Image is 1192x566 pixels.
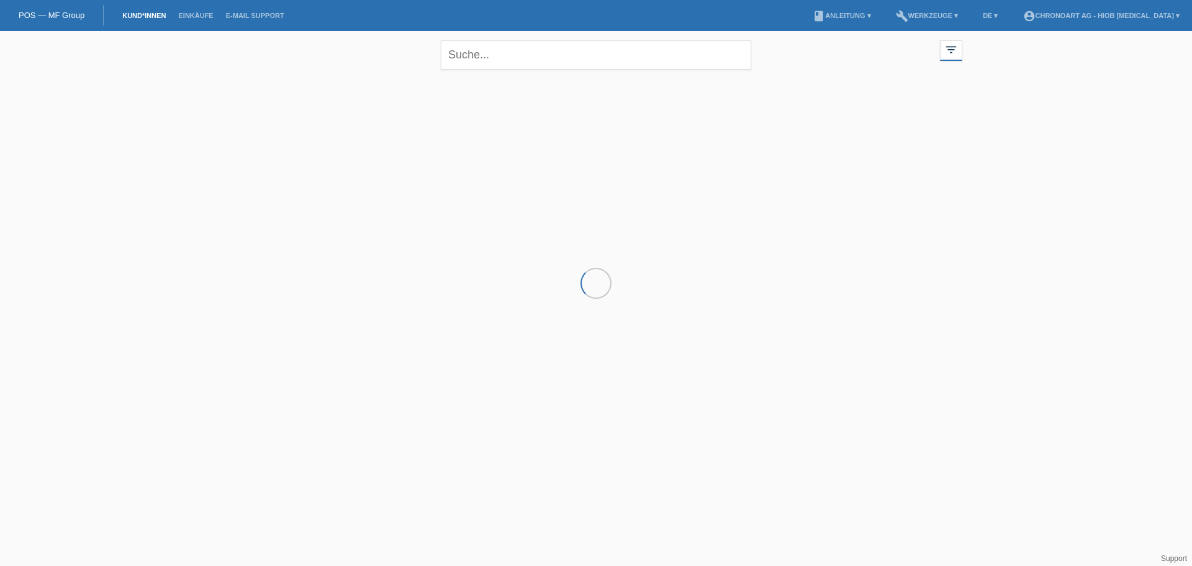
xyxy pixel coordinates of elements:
[441,40,751,70] input: Suche...
[977,12,1004,19] a: DE ▾
[890,12,965,19] a: buildWerkzeuge ▾
[944,43,958,57] i: filter_list
[220,12,291,19] a: E-Mail Support
[1161,554,1187,563] a: Support
[116,12,172,19] a: Kund*innen
[19,11,84,20] a: POS — MF Group
[896,10,908,22] i: build
[1017,12,1186,19] a: account_circleChronoart AG - Hiob [MEDICAL_DATA] ▾
[806,12,877,19] a: bookAnleitung ▾
[1023,10,1036,22] i: account_circle
[813,10,825,22] i: book
[172,12,219,19] a: Einkäufe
